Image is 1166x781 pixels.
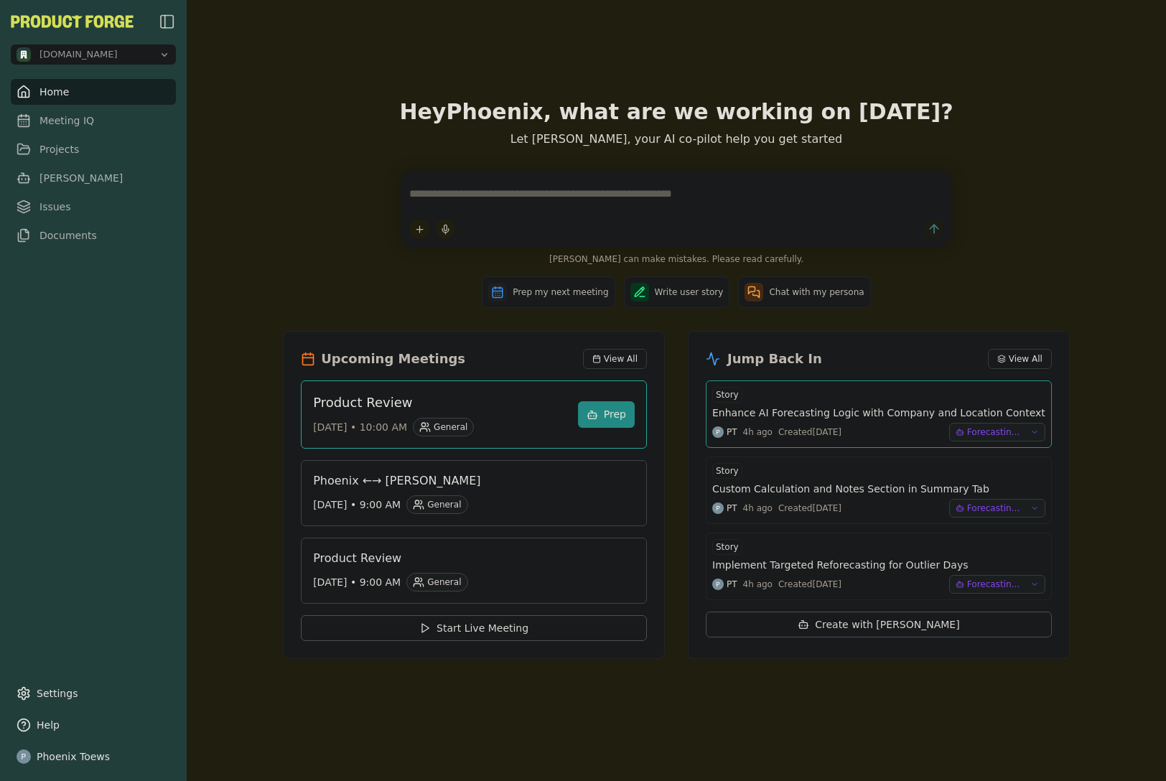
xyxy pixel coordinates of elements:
div: Created [DATE] [778,579,841,590]
div: General [406,495,467,514]
button: Close Sidebar [159,13,176,30]
div: 4h ago [743,579,773,590]
button: View All [583,349,647,369]
button: Chat with my persona [738,276,870,308]
button: Prep my next meeting [482,276,615,308]
a: Product Review[DATE] • 9:00 AMGeneral [301,538,647,604]
a: Documents [11,223,176,248]
h2: Upcoming Meetings [321,349,465,369]
span: [PERSON_NAME] can make mistakes. Please read carefully. [401,253,952,265]
div: Story [712,387,742,403]
span: PT [727,502,737,514]
img: sidebar [159,13,176,30]
h3: Custom Calculation and Notes Section in Summary Tab [712,482,989,496]
span: Prep my next meeting [513,286,608,298]
span: Forecasting Project Update [967,579,1025,590]
img: Phoenix Toews [712,426,724,438]
div: [DATE] • 9:00 AM [313,573,623,591]
button: Send message [924,220,943,239]
span: Prep [604,407,626,422]
span: PT [727,579,737,590]
img: Phoenix Toews [712,579,724,590]
img: profile [17,749,31,764]
p: Let [PERSON_NAME], your AI co-pilot help you get started [283,131,1070,148]
a: [PERSON_NAME] [11,165,176,191]
button: Open organization switcher [11,45,176,65]
div: 4h ago [743,426,773,438]
span: Chat with my persona [769,286,864,298]
span: Forecasting Project Update [967,502,1025,514]
button: Forecasting Project Update [949,423,1045,441]
a: Product Review[DATE] • 10:00 AMGeneralPrep [301,380,647,449]
button: Forecasting Project Update [949,575,1045,594]
img: methodic.work [17,47,31,62]
a: Settings [11,681,176,706]
button: Phoenix Toews [11,744,176,770]
button: View All [988,349,1052,369]
a: Meeting IQ [11,108,176,134]
img: Product Forge [11,15,134,28]
span: View All [1009,353,1043,365]
div: Created [DATE] [778,502,841,514]
button: Forecasting Project Update [949,499,1045,518]
button: Write user story [624,276,730,308]
h3: Product Review [313,550,623,567]
h3: Phoenix ←→ [PERSON_NAME] [313,472,623,490]
span: View All [604,353,638,365]
div: General [406,573,467,591]
span: Forecasting Project Update [967,426,1025,438]
h3: Implement Targeted Reforecasting for Outlier Days [712,558,969,572]
a: Projects [11,136,176,162]
div: Story [712,463,742,479]
h3: Product Review [313,393,566,412]
span: Start Live Meeting [437,621,528,635]
div: Created [DATE] [778,426,841,438]
div: [DATE] • 9:00 AM [313,495,623,514]
div: General [413,418,474,436]
span: Create with [PERSON_NAME] [815,617,959,632]
div: 4h ago [743,502,773,514]
span: PT [727,426,737,438]
h1: Hey Phoenix , what are we working on [DATE]? [283,99,1070,125]
div: [DATE] • 10:00 AM [313,418,566,436]
img: Phoenix Toews [712,502,724,514]
h2: Jump Back In [727,349,822,369]
button: Help [11,712,176,738]
a: Phoenix ←→ [PERSON_NAME][DATE] • 9:00 AMGeneral [301,460,647,526]
button: Start Live Meeting [301,615,647,641]
button: Add content to chat [409,219,429,239]
button: Start dictation [435,219,455,239]
a: Issues [11,194,176,220]
button: Create with [PERSON_NAME] [706,612,1052,637]
button: PF-Logo [11,15,134,28]
div: Story [712,539,742,555]
span: Write user story [655,286,724,298]
a: Home [11,79,176,105]
span: methodic.work [39,48,118,61]
h3: Enhance AI Forecasting Logic with Company and Location Context [712,406,1045,420]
